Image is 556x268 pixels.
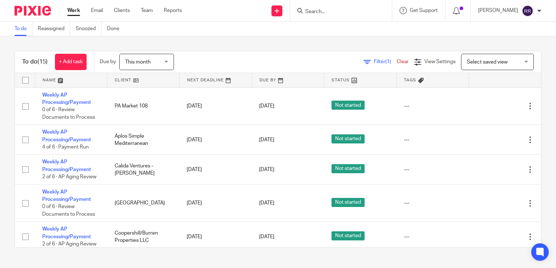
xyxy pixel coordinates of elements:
a: Weekly AP Processing/Payment [42,159,91,172]
td: [DATE] [179,88,252,125]
img: Pixie [15,6,51,16]
span: Not started [331,101,365,110]
span: [DATE] [259,103,274,109]
td: Aplos Simple Mediterranean [107,125,180,155]
span: Select saved view [467,60,508,65]
a: Weekly AP Processing/Payment [42,93,91,105]
a: + Add task [55,54,87,70]
td: [DATE] [179,184,252,222]
a: Weekly AP Processing/Payment [42,130,91,142]
td: [DATE] [179,125,252,155]
td: Calida Ventures - [PERSON_NAME] [107,155,180,184]
a: To do [15,22,32,36]
img: svg%3E [522,5,533,17]
td: [GEOGRAPHIC_DATA] [107,184,180,222]
a: Email [91,7,103,14]
td: PA Market 108 [107,88,180,125]
a: Done [107,22,125,36]
span: 0 of 6 · Review Documents to Process [42,107,95,120]
p: [PERSON_NAME] [478,7,518,14]
div: --- [404,136,462,143]
div: --- [404,166,462,173]
div: --- [404,199,462,207]
td: [DATE] [179,155,252,184]
span: [DATE] [259,234,274,239]
span: Not started [331,198,365,207]
a: Reassigned [38,22,70,36]
span: Tags [404,78,416,82]
span: [DATE] [259,137,274,142]
span: Not started [331,231,365,240]
a: Snoozed [76,22,102,36]
a: Clear [397,59,409,64]
div: --- [404,102,462,110]
a: Team [141,7,153,14]
span: 2 of 6 · AP Aging Review [42,241,96,247]
span: This month [125,60,151,65]
a: Weekly AP Processing/Payment [42,190,91,202]
p: Due by [100,58,116,65]
input: Search [305,9,370,15]
a: Weekly AP Processing/Payment [42,227,91,239]
span: Get Support [410,8,438,13]
span: Not started [331,134,365,143]
span: (1) [385,59,391,64]
a: Reports [164,7,182,14]
a: Clients [114,7,130,14]
span: 2 of 6 · AP Aging Review [42,174,96,179]
span: Filter [374,59,397,64]
span: [DATE] [259,167,274,172]
span: 4 of 6 · Payment Run [42,145,89,150]
span: View Settings [424,59,456,64]
span: (15) [37,59,48,65]
td: Coopershill/Burren Properties LLC [107,222,180,252]
span: [DATE] [259,201,274,206]
div: --- [404,233,462,240]
a: Work [67,7,80,14]
span: 0 of 6 · Review Documents to Process [42,204,95,217]
span: Not started [331,164,365,173]
td: [DATE] [179,222,252,252]
h1: To do [22,58,48,66]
